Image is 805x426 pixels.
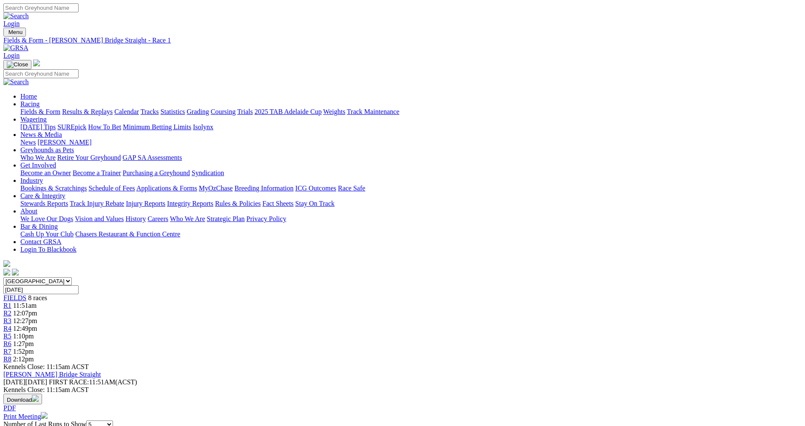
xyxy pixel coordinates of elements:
[20,108,60,115] a: Fields & Form
[20,139,36,146] a: News
[20,185,87,192] a: Bookings & Scratchings
[20,185,802,192] div: Industry
[57,123,86,131] a: SUREpick
[13,325,37,332] span: 12:49pm
[3,60,31,69] button: Toggle navigation
[3,310,11,317] a: R2
[126,200,165,207] a: Injury Reports
[295,185,336,192] a: ICG Outcomes
[49,378,89,386] span: FIRST RACE:
[20,131,62,138] a: News & Media
[20,192,65,199] a: Care & Integrity
[28,294,47,301] span: 8 races
[20,146,74,153] a: Greyhounds as Pets
[3,378,47,386] span: [DATE]
[13,348,34,355] span: 1:52pm
[123,169,190,176] a: Purchasing a Greyhound
[114,108,139,115] a: Calendar
[75,215,124,222] a: Vision and Values
[20,169,802,177] div: Get Involved
[254,108,322,115] a: 2025 TAB Adelaide Cup
[20,246,76,253] a: Login To Blackbook
[3,332,11,340] a: R5
[20,100,40,108] a: Racing
[7,61,28,68] img: Close
[12,269,19,275] img: twitter.svg
[347,108,399,115] a: Track Maintenance
[20,230,802,238] div: Bar & Dining
[125,215,146,222] a: History
[3,378,25,386] span: [DATE]
[3,28,26,37] button: Toggle navigation
[20,238,61,245] a: Contact GRSA
[263,200,294,207] a: Fact Sheets
[20,223,58,230] a: Bar & Dining
[167,200,213,207] a: Integrity Reports
[136,185,197,192] a: Applications & Forms
[192,169,224,176] a: Syndication
[20,93,37,100] a: Home
[13,317,37,324] span: 12:27pm
[3,386,802,394] div: Kennels Close: 11:15am ACST
[187,108,209,115] a: Grading
[3,355,11,363] a: R8
[13,355,34,363] span: 2:12pm
[20,123,56,131] a: [DATE] Tips
[170,215,205,222] a: Who We Are
[234,185,294,192] a: Breeding Information
[13,302,37,309] span: 11:51am
[33,60,40,66] img: logo-grsa-white.png
[57,154,121,161] a: Retire Your Greyhound
[193,123,213,131] a: Isolynx
[32,395,39,402] img: download.svg
[13,332,34,340] span: 1:10pm
[3,340,11,347] a: R6
[237,108,253,115] a: Trials
[20,162,56,169] a: Get Involved
[161,108,185,115] a: Statistics
[3,325,11,332] a: R4
[20,108,802,116] div: Racing
[20,200,802,207] div: Care & Integrity
[20,154,56,161] a: Who We Are
[3,394,42,404] button: Download
[20,200,68,207] a: Stewards Reports
[295,200,334,207] a: Stay On Track
[323,108,345,115] a: Weights
[3,302,11,309] a: R1
[3,404,16,412] a: PDF
[20,123,802,131] div: Wagering
[3,404,802,412] div: Download
[41,412,48,419] img: printer.svg
[3,348,11,355] a: R7
[3,20,20,27] a: Login
[3,285,79,294] input: Select date
[37,139,91,146] a: [PERSON_NAME]
[8,29,23,35] span: Menu
[3,260,10,267] img: logo-grsa-white.png
[20,215,73,222] a: We Love Our Dogs
[13,310,37,317] span: 12:07pm
[49,378,137,386] span: 11:51AM(ACST)
[13,340,34,347] span: 1:27pm
[3,413,48,420] a: Print Meeting
[20,139,802,146] div: News & Media
[88,185,135,192] a: Schedule of Fees
[3,317,11,324] a: R3
[20,207,37,215] a: About
[123,123,191,131] a: Minimum Betting Limits
[211,108,236,115] a: Coursing
[207,215,245,222] a: Strategic Plan
[73,169,121,176] a: Become a Trainer
[20,177,43,184] a: Industry
[3,69,79,78] input: Search
[3,294,26,301] a: FIELDS
[3,37,802,44] a: Fields & Form - [PERSON_NAME] Bridge Straight - Race 1
[338,185,365,192] a: Race Safe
